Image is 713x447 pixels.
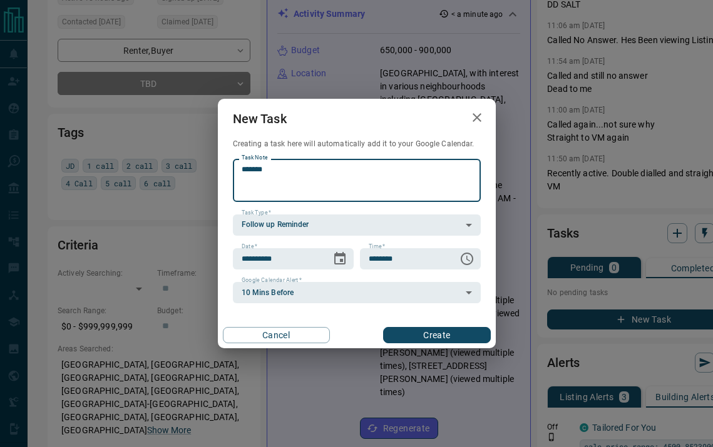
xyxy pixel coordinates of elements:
[242,209,271,217] label: Task Type
[218,99,302,139] h2: New Task
[327,246,352,271] button: Choose date, selected date is Aug 13, 2025
[242,276,302,284] label: Google Calendar Alert
[454,246,480,271] button: Choose time, selected time is 6:00 AM
[233,214,481,236] div: Follow up Reminder
[369,243,385,251] label: Time
[383,327,490,343] button: Create
[233,139,481,149] p: Creating a task here will automatically add it to your Google Calendar.
[233,282,481,303] div: 10 Mins Before
[223,327,330,343] button: Cancel
[242,243,257,251] label: Date
[242,154,267,162] label: Task Note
